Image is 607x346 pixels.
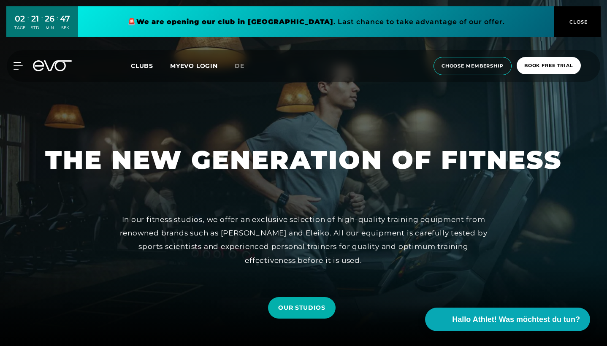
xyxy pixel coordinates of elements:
[45,143,562,176] h1: THE NEW GENERATION OF FITNESS
[235,61,255,71] a: de
[14,13,25,25] div: 02
[425,308,590,331] button: Hallo Athlet! Was möchtest du tun?
[452,314,580,325] span: Hallo Athlet! Was möchtest du tun?
[60,13,70,25] div: 47
[235,62,244,70] span: de
[114,213,493,267] div: In our fitness studios, we offer an exclusive selection of high-quality training equipment from r...
[41,14,43,36] div: :
[31,13,39,25] div: 21
[554,6,601,37] button: CLOSE
[278,303,325,312] span: OUR STUDIOS
[45,13,54,25] div: 26
[268,291,339,325] a: OUR STUDIOS
[524,62,573,69] span: book free trial
[442,62,504,70] span: choose membership
[131,62,153,70] span: Clubs
[57,14,58,36] div: :
[431,57,514,75] a: choose membership
[131,62,170,70] a: Clubs
[60,25,70,31] div: SEK
[45,25,54,31] div: MIN
[14,25,25,31] div: TAGE
[567,18,588,26] span: CLOSE
[27,14,29,36] div: :
[31,25,39,31] div: STD
[514,57,583,75] a: book free trial
[170,62,218,70] a: MYEVO LOGIN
